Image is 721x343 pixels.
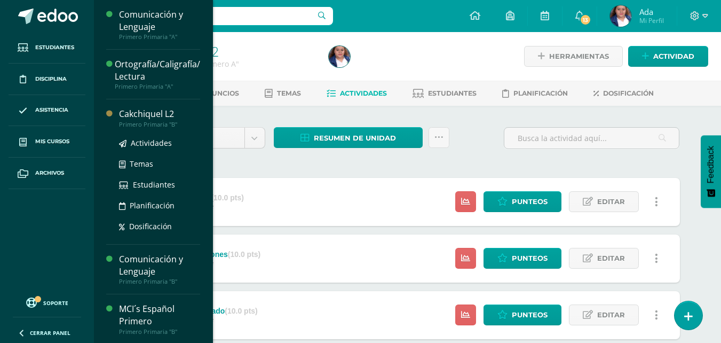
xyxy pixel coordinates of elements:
[549,46,609,66] span: Herramientas
[35,169,64,177] span: Archivos
[134,59,316,69] div: Primero Primaria 'Primero A'
[597,305,625,325] span: Editar
[43,299,68,307] span: Soporte
[35,137,69,146] span: Mis cursos
[277,89,301,97] span: Temas
[340,89,387,97] span: Actividades
[119,199,200,212] a: Planificación
[628,46,708,67] a: Actividad
[119,220,200,232] a: Dosificación
[225,307,257,315] strong: (10.0 pts)
[484,248,561,269] a: Punteos
[413,85,477,102] a: Estudiantes
[9,158,85,189] a: Archivos
[513,89,568,97] span: Planificación
[9,126,85,158] a: Mis cursos
[512,192,548,212] span: Punteos
[101,7,333,25] input: Busca un usuario...
[701,135,721,208] button: Feedback - Mostrar encuesta
[130,159,153,169] span: Temas
[187,85,239,102] a: Anuncios
[119,108,200,128] a: Cakchiquel L2Primero Primaria "B"
[119,9,200,33] div: Comunicación y Lenguaje
[119,253,200,285] a: Comunicación y LenguajePrimero Primaria "B"
[639,6,664,17] span: Ada
[119,303,200,328] div: MCI´s Español Primero
[35,106,68,114] span: Asistencia
[119,158,200,170] a: Temas
[130,200,175,211] span: Planificación
[593,85,654,102] a: Dosificación
[706,146,716,183] span: Feedback
[35,75,67,83] span: Disciplina
[119,121,200,128] div: Primero Primaria "B"
[524,46,623,67] a: Herramientas
[314,128,396,148] span: Resumen de unidad
[327,85,387,102] a: Actividades
[597,192,625,212] span: Editar
[512,305,548,325] span: Punteos
[228,250,260,259] strong: (10.0 pts)
[13,295,81,309] a: Soporte
[211,193,243,202] strong: (10.0 pts)
[504,128,679,149] input: Busca la actividad aquí...
[9,32,85,64] a: Estudiantes
[274,127,423,148] a: Resumen de unidad
[484,305,561,325] a: Punteos
[119,303,200,335] a: MCI´s Español PrimeroPrimero Primaria "B"
[653,46,694,66] span: Actividad
[35,43,74,52] span: Estudiantes
[129,221,172,231] span: Dosificación
[9,95,85,127] a: Asistencia
[119,278,200,285] div: Primero Primaria "B"
[639,16,664,25] span: Mi Perfil
[597,248,625,268] span: Editar
[119,137,200,149] a: Actividades
[119,253,200,278] div: Comunicación y Lenguaje
[580,14,591,26] span: 13
[603,89,654,97] span: Dosificación
[119,33,200,41] div: Primero Primaria "A"
[119,108,200,120] div: Cakchiquel L2
[428,89,477,97] span: Estudiantes
[610,5,631,27] img: 967bd849930caa42aefaa6562d2cb40c.png
[115,83,200,90] div: Primero Primaria "A"
[30,329,70,337] span: Cerrar panel
[202,89,239,97] span: Anuncios
[265,85,301,102] a: Temas
[329,46,350,67] img: 967bd849930caa42aefaa6562d2cb40c.png
[115,58,200,83] div: Ortografía/Caligrafía/ Lectura
[131,138,172,148] span: Actividades
[119,9,200,41] a: Comunicación y LenguajePrimero Primaria "A"
[119,328,200,336] div: Primero Primaria "B"
[134,44,316,59] h1: Cakchiquel L2
[119,178,200,191] a: Estudiantes
[512,248,548,268] span: Punteos
[502,85,568,102] a: Planificación
[9,64,85,95] a: Disciplina
[133,180,175,190] span: Estudiantes
[484,191,561,212] a: Punteos
[115,58,200,90] a: Ortografía/Caligrafía/ LecturaPrimero Primaria "A"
